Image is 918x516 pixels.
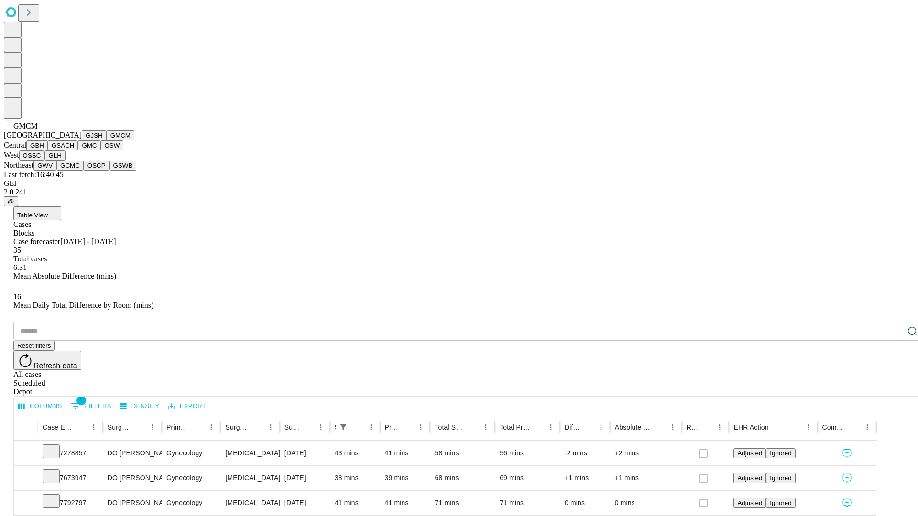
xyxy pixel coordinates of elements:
button: Sort [847,420,861,434]
span: [GEOGRAPHIC_DATA] [4,131,82,139]
div: Scheduled In Room Duration [335,423,336,431]
button: GBH [26,140,48,150]
span: 6.31 [13,263,27,271]
button: Expand [19,495,33,512]
div: 41 mins [385,441,426,465]
span: Adjusted [737,450,762,457]
span: Adjusted [737,499,762,506]
button: Adjusted [733,448,766,458]
div: 7278857 [43,441,98,465]
button: Menu [364,420,378,434]
button: Sort [770,420,783,434]
div: 0 mins [565,491,605,515]
div: Resolved in EHR [687,423,699,431]
button: Ignored [766,498,795,508]
span: Adjusted [737,474,762,482]
span: Central [4,141,26,149]
button: GSWB [109,161,137,171]
button: Select columns [16,399,65,414]
button: Sort [251,420,264,434]
span: Mean Daily Total Difference by Room (mins) [13,301,153,309]
button: Ignored [766,473,795,483]
div: Gynecology [166,491,216,515]
button: Menu [594,420,608,434]
span: Ignored [770,474,791,482]
button: GSACH [48,140,78,150]
button: Sort [531,420,544,434]
button: GWV [33,161,56,171]
div: Comments [822,423,846,431]
span: Northeast [4,161,33,169]
button: Menu [802,420,815,434]
span: West [4,151,19,159]
div: 38 mins [335,466,375,490]
span: Total cases [13,255,47,263]
div: 41 mins [385,491,426,515]
div: 7792797 [43,491,98,515]
div: DO [PERSON_NAME] [PERSON_NAME] [108,441,157,465]
button: Adjusted [733,473,766,483]
div: GEI [4,179,914,188]
div: Gynecology [166,466,216,490]
button: Show filters [337,420,350,434]
button: Sort [653,420,666,434]
button: Sort [699,420,713,434]
button: Sort [74,420,87,434]
div: Gynecology [166,441,216,465]
button: Sort [581,420,594,434]
div: EHR Action [733,423,768,431]
div: Total Predicted Duration [500,423,530,431]
button: Reset filters [13,341,55,351]
span: Last fetch: 16:40:45 [4,171,64,179]
div: Absolute Difference [615,423,652,431]
button: Menu [264,420,277,434]
button: Menu [713,420,726,434]
div: 41 mins [335,491,375,515]
span: Table View [17,212,48,219]
div: -2 mins [565,441,605,465]
div: 58 mins [435,441,490,465]
button: GLH [44,150,65,161]
button: Sort [351,420,364,434]
button: OSCP [84,161,109,171]
div: Surgeon Name [108,423,131,431]
button: Menu [666,420,679,434]
button: Density [118,399,162,414]
div: Surgery Name [225,423,249,431]
button: OSSC [19,150,45,161]
button: GJSH [82,130,107,140]
button: GMC [78,140,100,150]
button: Adjusted [733,498,766,508]
div: [MEDICAL_DATA] WITH [MEDICAL_DATA] AND/OR [MEDICAL_DATA] WITH OR WITHOUT D&C [225,441,274,465]
button: Show filters [68,398,114,414]
span: Mean Absolute Difference (mins) [13,272,116,280]
span: 16 [13,292,21,301]
span: @ [8,198,14,205]
button: Expand [19,470,33,487]
div: 43 mins [335,441,375,465]
span: Ignored [770,499,791,506]
span: Ignored [770,450,791,457]
button: Refresh data [13,351,81,370]
button: Menu [314,420,328,434]
div: [MEDICAL_DATA] WITH [MEDICAL_DATA] AND/OR [MEDICAL_DATA] WITH OR WITHOUT D&C [225,466,274,490]
div: 7673947 [43,466,98,490]
button: GCMC [56,161,84,171]
button: Menu [205,420,218,434]
div: 71 mins [435,491,490,515]
button: Menu [87,420,100,434]
button: Sort [132,420,146,434]
div: Case Epic Id [43,423,73,431]
div: Difference [565,423,580,431]
div: DO [PERSON_NAME] [PERSON_NAME] [108,491,157,515]
button: Sort [301,420,314,434]
button: Export [166,399,208,414]
button: Menu [861,420,874,434]
span: Reset filters [17,342,51,349]
div: [DATE] [284,441,325,465]
div: 1 active filter [337,420,350,434]
button: OSW [101,140,124,150]
button: Sort [466,420,479,434]
button: Expand [19,445,33,462]
div: 71 mins [500,491,555,515]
